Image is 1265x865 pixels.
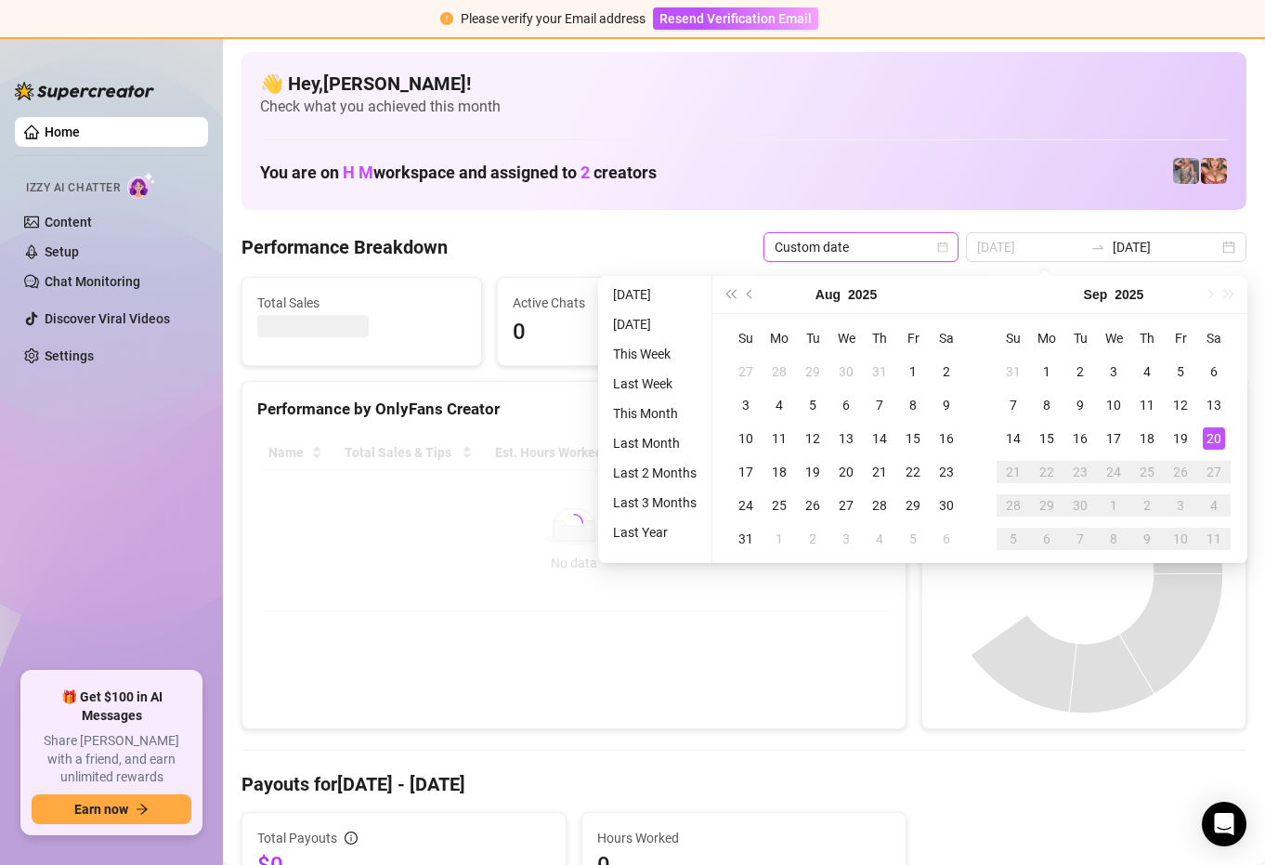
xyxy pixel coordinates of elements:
[763,455,796,489] td: 2025-08-18
[1063,489,1097,522] td: 2025-09-30
[896,321,930,355] th: Fr
[1136,461,1158,483] div: 25
[1203,360,1225,383] div: 6
[1069,427,1091,450] div: 16
[1002,528,1024,550] div: 5
[1063,355,1097,388] td: 2025-09-02
[763,489,796,522] td: 2025-08-25
[1097,355,1130,388] td: 2025-09-03
[930,455,963,489] td: 2025-08-23
[735,427,757,450] div: 10
[768,528,790,550] div: 1
[1002,427,1024,450] div: 14
[1169,528,1192,550] div: 10
[606,491,704,514] li: Last 3 Months
[729,422,763,455] td: 2025-08-10
[735,360,757,383] div: 27
[902,494,924,517] div: 29
[802,394,824,416] div: 5
[1173,158,1199,184] img: pennylondonvip
[45,125,80,139] a: Home
[1069,528,1091,550] div: 7
[835,394,857,416] div: 6
[802,427,824,450] div: 12
[127,172,156,199] img: AI Chatter
[1002,494,1024,517] div: 28
[802,360,824,383] div: 29
[930,388,963,422] td: 2025-08-09
[1130,455,1164,489] td: 2025-09-25
[1036,461,1058,483] div: 22
[1002,394,1024,416] div: 7
[257,293,466,313] span: Total Sales
[1201,158,1227,184] img: pennylondon
[606,521,704,544] li: Last Year
[796,455,829,489] td: 2025-08-19
[768,394,790,416] div: 4
[1069,360,1091,383] div: 2
[1102,427,1125,450] div: 17
[1136,494,1158,517] div: 2
[606,402,704,425] li: This Month
[935,394,958,416] div: 9
[868,494,891,517] div: 28
[1036,528,1058,550] div: 6
[997,422,1030,455] td: 2025-09-14
[513,315,722,350] span: 0
[1197,321,1231,355] th: Sa
[15,82,154,100] img: logo-BBDzfeDw.svg
[829,388,863,422] td: 2025-08-06
[796,321,829,355] th: Tu
[1102,494,1125,517] div: 1
[1197,455,1231,489] td: 2025-09-27
[863,388,896,422] td: 2025-08-07
[606,432,704,454] li: Last Month
[1030,388,1063,422] td: 2025-09-08
[260,97,1228,117] span: Check what you achieved this month
[564,513,584,533] span: loading
[1097,321,1130,355] th: We
[802,461,824,483] div: 19
[580,163,590,182] span: 2
[796,388,829,422] td: 2025-08-05
[835,427,857,450] div: 13
[729,321,763,355] th: Su
[935,494,958,517] div: 30
[740,276,761,313] button: Previous month (PageUp)
[935,360,958,383] div: 2
[653,7,818,30] button: Resend Verification Email
[997,489,1030,522] td: 2025-09-28
[45,311,170,326] a: Discover Viral Videos
[1164,321,1197,355] th: Fr
[1063,522,1097,556] td: 2025-10-07
[241,771,1246,797] h4: Payouts for [DATE] - [DATE]
[896,522,930,556] td: 2025-09-05
[1169,394,1192,416] div: 12
[45,348,94,363] a: Settings
[1197,388,1231,422] td: 2025-09-13
[729,489,763,522] td: 2025-08-24
[1036,360,1058,383] div: 1
[896,489,930,522] td: 2025-08-29
[735,461,757,483] div: 17
[863,522,896,556] td: 2025-09-04
[935,528,958,550] div: 6
[829,489,863,522] td: 2025-08-27
[768,461,790,483] div: 18
[1136,528,1158,550] div: 9
[902,461,924,483] div: 22
[796,355,829,388] td: 2025-07-29
[763,522,796,556] td: 2025-09-01
[729,522,763,556] td: 2025-08-31
[768,360,790,383] div: 28
[1197,489,1231,522] td: 2025-10-04
[1063,455,1097,489] td: 2025-09-23
[1002,360,1024,383] div: 31
[829,321,863,355] th: We
[1164,355,1197,388] td: 2025-09-05
[606,283,704,306] li: [DATE]
[45,274,140,289] a: Chat Monitoring
[1202,802,1246,846] div: Open Intercom Messenger
[1102,461,1125,483] div: 24
[1197,422,1231,455] td: 2025-09-20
